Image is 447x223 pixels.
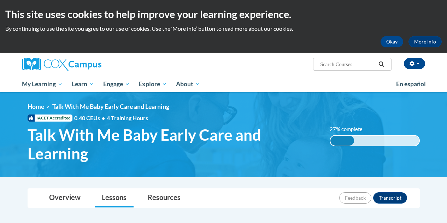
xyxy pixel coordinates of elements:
span: En español [396,80,426,88]
span: 4 Training Hours [107,115,148,121]
div: 27% complete [330,136,354,146]
a: About [171,76,205,92]
button: Search [376,60,387,69]
p: By continuing to use the site you agree to our use of cookies. Use the ‘More info’ button to read... [5,25,442,33]
a: Lessons [95,189,134,207]
a: Overview [42,189,88,207]
img: Cox Campus [22,58,101,71]
button: Okay [381,36,403,47]
a: My Learning [18,76,67,92]
a: Cox Campus [22,58,149,71]
button: Feedback [339,192,371,204]
span: Talk With Me Baby Early Care and Learning [52,103,169,110]
span: Explore [139,80,167,88]
a: En español [392,77,430,92]
h2: This site uses cookies to help improve your learning experience. [5,7,442,21]
a: Explore [134,76,171,92]
a: Home [28,103,44,110]
button: Transcript [373,192,407,204]
span: My Learning [22,80,63,88]
span: Talk With Me Baby Early Care and Learning [28,125,319,163]
span: IACET Accredited [28,115,72,122]
button: Account Settings [404,58,425,69]
span: 0.40 CEUs [74,114,107,122]
div: Main menu [17,76,430,92]
input: Search Courses [319,60,376,69]
a: Engage [99,76,134,92]
a: Resources [141,189,188,207]
a: More Info [408,36,442,47]
span: • [102,115,105,121]
span: About [176,80,200,88]
span: Engage [103,80,130,88]
span: Learn [72,80,94,88]
label: 27% complete [330,125,370,133]
a: Learn [67,76,99,92]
